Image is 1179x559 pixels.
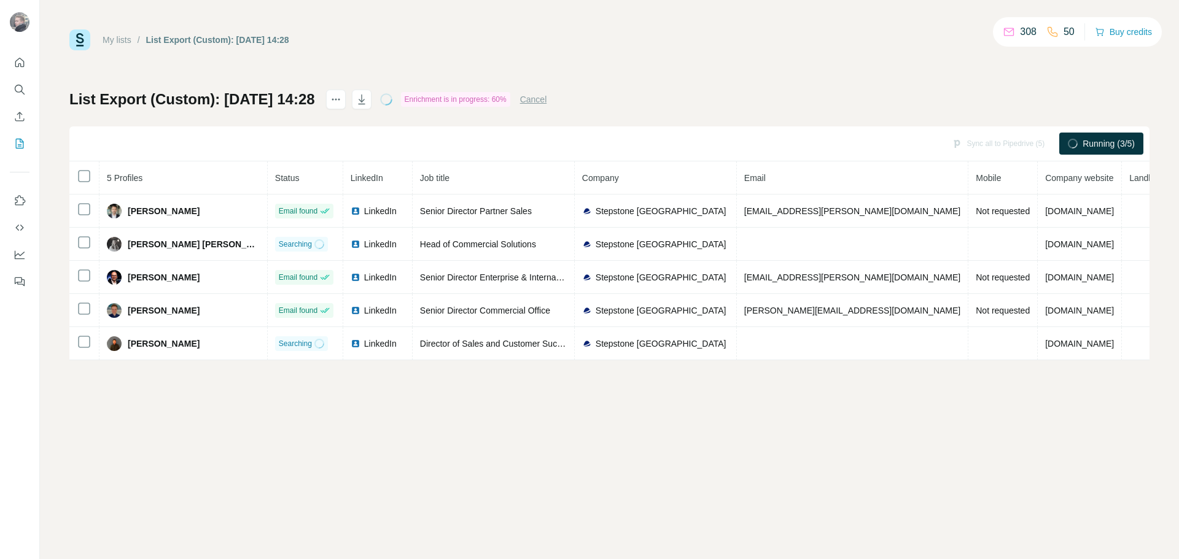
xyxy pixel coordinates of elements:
[596,238,726,250] span: Stepstone [GEOGRAPHIC_DATA]
[128,271,200,283] span: [PERSON_NAME]
[107,303,122,318] img: Avatar
[279,338,312,349] span: Searching
[146,34,289,46] div: List Export (Custom): [DATE] 14:28
[420,206,532,216] span: Senior Director Partner Sales
[351,272,360,282] img: LinkedIn logo
[1045,206,1114,216] span: [DOMAIN_NAME]
[744,272,960,282] span: [EMAIL_ADDRESS][PERSON_NAME][DOMAIN_NAME]
[744,206,960,216] span: [EMAIL_ADDRESS][PERSON_NAME][DOMAIN_NAME]
[420,306,550,315] span: Senior Director Commercial Office
[1045,173,1113,183] span: Company website
[107,173,142,183] span: 5 Profiles
[138,34,140,46] li: /
[420,173,449,183] span: Job title
[1045,272,1114,282] span: [DOMAIN_NAME]
[351,206,360,216] img: LinkedIn logo
[582,339,592,349] img: company-logo
[279,206,317,217] span: Email found
[1129,173,1162,183] span: Landline
[364,205,397,217] span: LinkedIn
[10,217,29,239] button: Use Surfe API
[364,337,397,350] span: LinkedIn
[420,339,575,349] span: Director of Sales and Customer Success
[351,306,360,315] img: LinkedIn logo
[10,244,29,266] button: Dashboard
[279,272,317,283] span: Email found
[326,90,346,109] button: actions
[10,190,29,212] button: Use Surfe on LinkedIn
[364,238,397,250] span: LinkedIn
[596,271,726,283] span: Stepstone [GEOGRAPHIC_DATA]
[976,173,1001,183] span: Mobile
[275,173,300,183] span: Status
[744,306,960,315] span: [PERSON_NAME][EMAIL_ADDRESS][DOMAIN_NAME]
[1020,25,1037,39] p: 308
[128,205,200,217] span: [PERSON_NAME]
[128,337,200,350] span: [PERSON_NAME]
[401,92,510,107] div: Enrichment is in progress: 60%
[582,173,619,183] span: Company
[107,204,122,218] img: Avatar
[744,173,766,183] span: Email
[128,238,260,250] span: [PERSON_NAME] [PERSON_NAME]
[364,304,397,317] span: LinkedIn
[1095,23,1152,40] button: Buy credits
[596,304,726,317] span: Stepstone [GEOGRAPHIC_DATA]
[10,106,29,128] button: Enrich CSV
[10,12,29,32] img: Avatar
[1045,239,1114,249] span: [DOMAIN_NAME]
[1064,25,1075,39] p: 50
[351,239,360,249] img: LinkedIn logo
[582,306,592,315] img: company-logo
[420,239,536,249] span: Head of Commercial Solutions
[976,306,1030,315] span: Not requested
[1083,137,1135,150] span: Running (3/5)
[69,29,90,50] img: Surfe Logo
[582,239,592,249] img: company-logo
[351,339,360,349] img: LinkedIn logo
[582,272,592,282] img: company-logo
[10,52,29,74] button: Quick start
[107,336,122,351] img: Avatar
[128,304,200,317] span: [PERSON_NAME]
[364,271,397,283] span: LinkedIn
[10,271,29,293] button: Feedback
[976,272,1030,282] span: Not requested
[107,237,122,252] img: Avatar
[420,272,601,282] span: Senior Director Enterprise & International Sales
[10,133,29,155] button: My lists
[107,270,122,285] img: Avatar
[582,206,592,216] img: company-logo
[279,305,317,316] span: Email found
[279,239,312,250] span: Searching
[1045,306,1114,315] span: [DOMAIN_NAME]
[10,79,29,101] button: Search
[520,93,547,106] button: Cancel
[976,206,1030,216] span: Not requested
[69,90,315,109] h1: List Export (Custom): [DATE] 14:28
[596,205,726,217] span: Stepstone [GEOGRAPHIC_DATA]
[351,173,383,183] span: LinkedIn
[103,35,131,45] a: My lists
[1045,339,1114,349] span: [DOMAIN_NAME]
[596,337,726,350] span: Stepstone [GEOGRAPHIC_DATA]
